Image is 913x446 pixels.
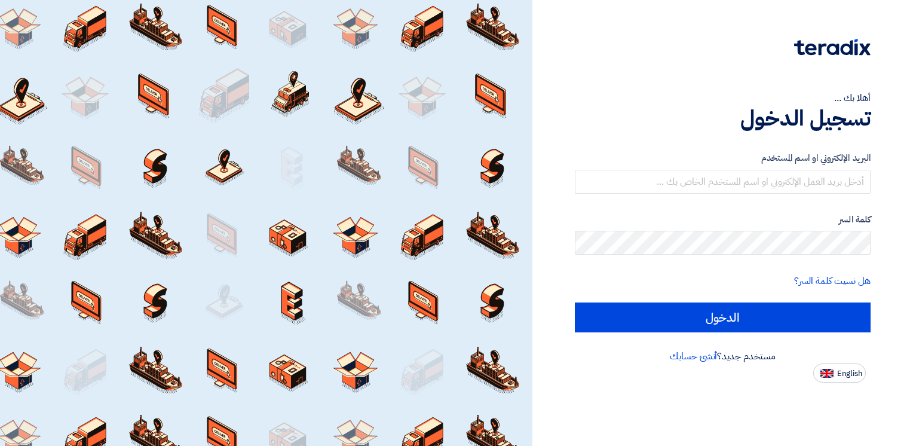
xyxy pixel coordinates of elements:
[575,349,871,363] div: مستخدم جديد؟
[670,349,717,363] a: أنشئ حسابك
[575,105,871,132] h1: تسجيل الدخول
[575,91,871,105] div: أهلا بك ...
[794,274,871,288] a: هل نسيت كلمة السر؟
[820,369,834,378] img: en-US.png
[575,170,871,194] input: أدخل بريد العمل الإلكتروني او اسم المستخدم الخاص بك ...
[575,213,871,227] label: كلمة السر
[794,39,871,56] img: Teradix logo
[813,363,866,383] button: English
[575,303,871,332] input: الدخول
[837,369,862,378] span: English
[575,151,871,165] label: البريد الإلكتروني او اسم المستخدم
